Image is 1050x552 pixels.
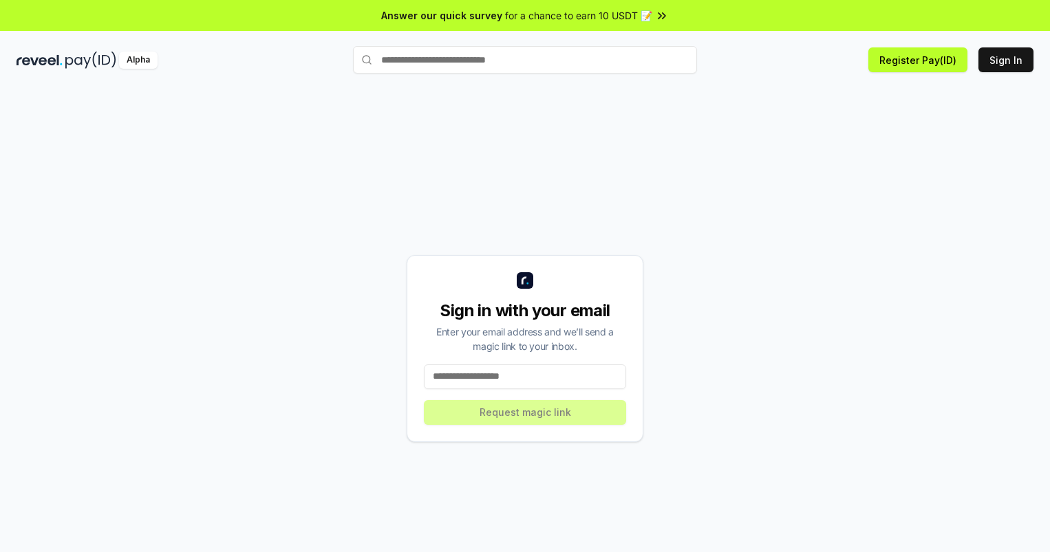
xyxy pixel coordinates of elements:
span: Answer our quick survey [381,8,502,23]
button: Register Pay(ID) [868,47,967,72]
img: reveel_dark [17,52,63,69]
img: logo_small [517,272,533,289]
div: Sign in with your email [424,300,626,322]
span: for a chance to earn 10 USDT 📝 [505,8,652,23]
div: Alpha [119,52,158,69]
div: Enter your email address and we’ll send a magic link to your inbox. [424,324,626,353]
img: pay_id [65,52,116,69]
button: Sign In [978,47,1033,72]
